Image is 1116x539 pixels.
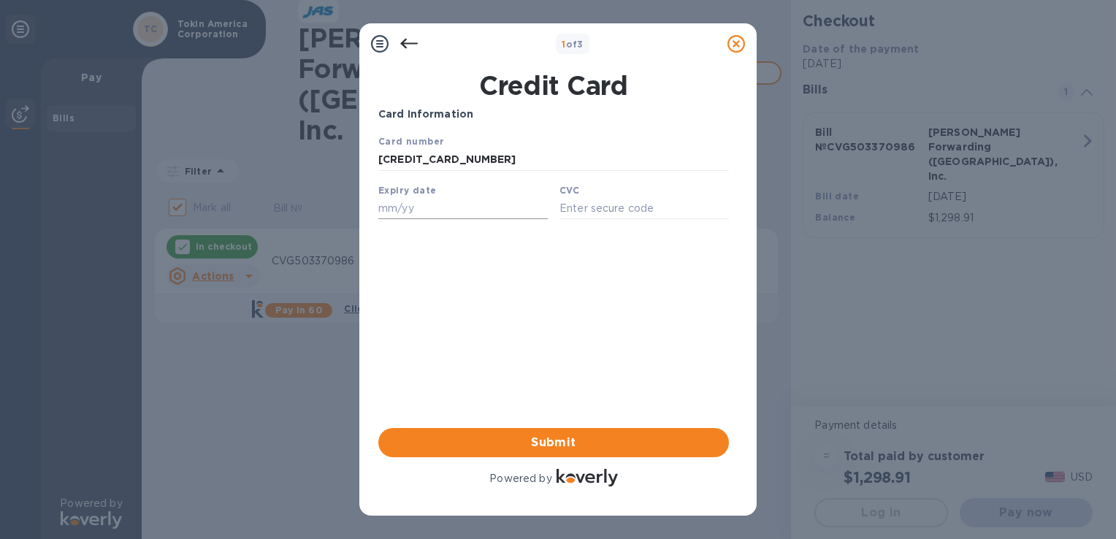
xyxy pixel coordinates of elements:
[390,434,717,451] span: Submit
[378,428,729,457] button: Submit
[372,70,735,101] h1: Credit Card
[378,108,473,120] b: Card Information
[557,469,618,486] img: Logo
[562,39,565,50] span: 1
[378,134,729,223] iframe: Your browser does not support iframes
[489,471,551,486] p: Powered by
[562,39,584,50] b: of 3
